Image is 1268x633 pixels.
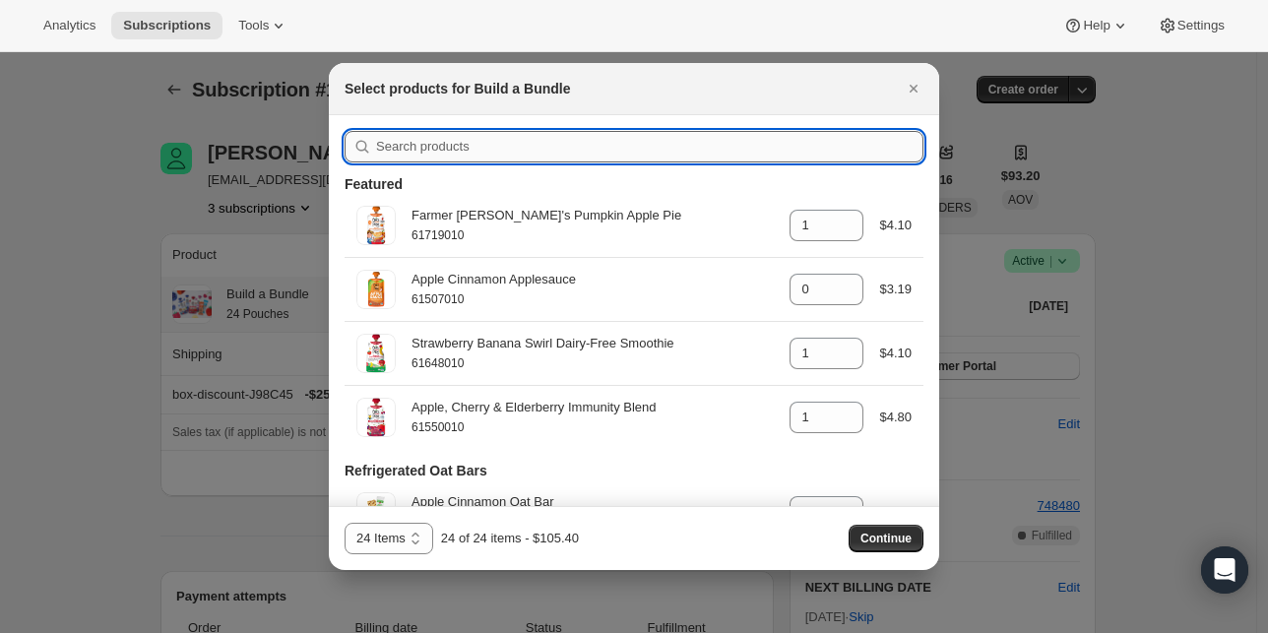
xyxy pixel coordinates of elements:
[356,398,396,437] img: 61550010
[32,12,107,39] button: Analytics
[441,529,579,548] div: 24 of 24 items - $105.40
[43,18,95,33] span: Analytics
[412,292,464,306] small: 61507010
[412,420,464,434] small: 61550010
[123,18,211,33] span: Subscriptions
[345,79,570,98] h2: Select products for Build a Bundle
[1177,18,1225,33] span: Settings
[412,398,774,417] div: Apple, Cherry & Elderberry Immunity Blend
[111,12,222,39] button: Subscriptions
[879,502,912,522] div: $4.10
[345,174,403,194] h3: Featured
[356,492,396,532] img: 68220010
[879,408,912,427] div: $4.80
[879,344,912,363] div: $4.10
[412,228,464,242] small: 61719010
[376,131,923,162] input: Search products
[345,461,487,480] h3: Refrigerated Oat Bars
[879,216,912,235] div: $4.10
[412,270,774,289] div: Apple Cinnamon Applesauce
[1051,12,1141,39] button: Help
[860,531,912,546] span: Continue
[879,280,912,299] div: $3.19
[356,334,396,373] img: 61648010
[849,525,923,552] button: Continue
[226,12,300,39] button: Tools
[1083,18,1109,33] span: Help
[356,206,396,245] img: 61719010
[238,18,269,33] span: Tools
[1146,12,1236,39] button: Settings
[1201,546,1248,594] div: Open Intercom Messenger
[900,75,927,102] button: Close
[412,492,774,512] div: Apple Cinnamon Oat Bar
[412,356,464,370] small: 61648010
[412,334,774,353] div: Strawberry Banana Swirl Dairy-Free Smoothie
[412,206,774,225] div: Farmer [PERSON_NAME]'s Pumpkin Apple Pie
[356,270,396,309] img: 61507010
